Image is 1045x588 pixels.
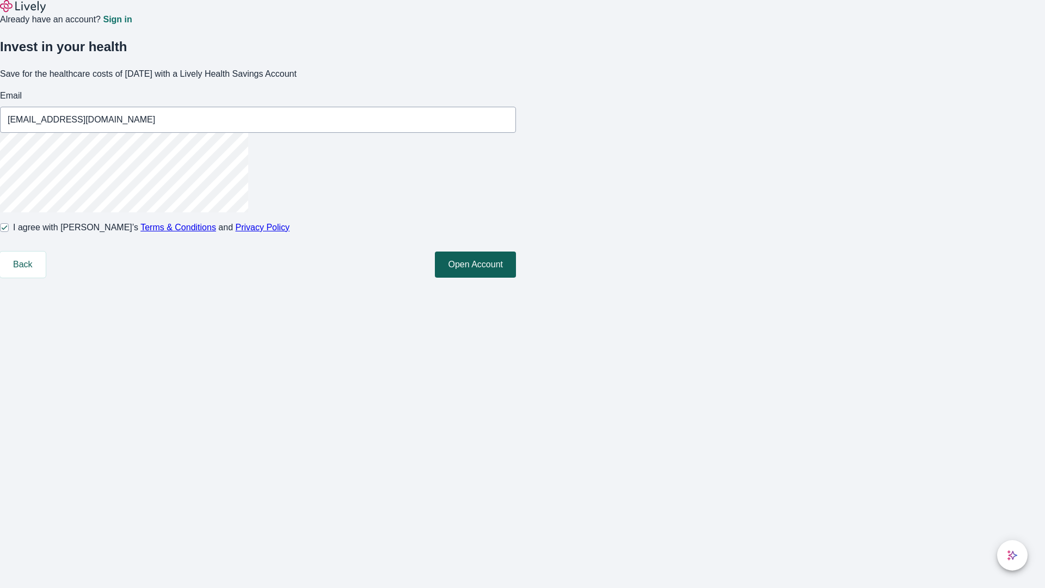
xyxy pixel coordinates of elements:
a: Privacy Policy [236,223,290,232]
a: Terms & Conditions [140,223,216,232]
svg: Lively AI Assistant [1007,550,1018,561]
button: chat [997,540,1028,571]
button: Open Account [435,252,516,278]
span: I agree with [PERSON_NAME]’s and [13,221,290,234]
a: Sign in [103,15,132,24]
